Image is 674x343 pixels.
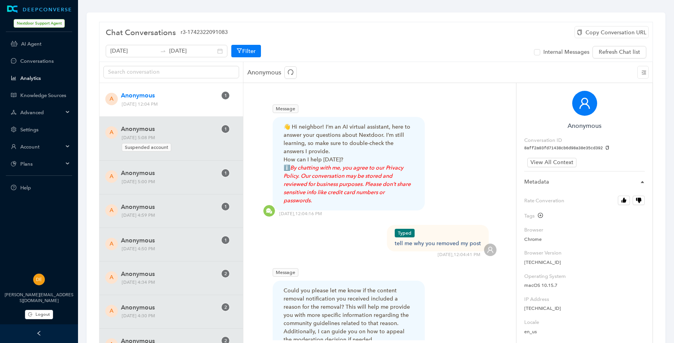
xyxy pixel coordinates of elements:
[395,239,481,248] div: tell me why you removed my post
[28,312,32,316] span: logout
[181,28,228,37] span: r3-1742322091083
[524,136,562,144] label: Conversation ID
[110,240,114,248] span: A
[121,168,217,178] span: Anonymous
[592,46,646,58] button: Refresh Chat list
[530,158,573,167] span: View All Context
[11,144,16,149] span: user
[110,172,114,181] span: A
[247,66,300,79] p: Anonymous
[106,26,176,39] span: Chat Conversations
[284,173,411,204] i: . Our conversation may be stored and reviewed for business purposes. Please don’t share sensitive...
[284,123,414,156] p: 👋 Hi neighbor! I’m an AI virtual assistant, here to answer your questions about Nextdoor. I’m sti...
[273,268,298,277] span: Message
[20,161,63,167] span: Plans
[11,161,16,166] span: pie-chart
[20,92,70,98] a: Knowledge Sources
[395,229,415,237] span: Typed
[33,274,45,285] img: b766e3211773be139cc549a7162ea5da
[524,318,645,326] label: Locale
[578,97,591,110] span: user
[222,303,229,311] sup: 2
[222,92,229,99] sup: 1
[642,70,646,75] span: menu-unfold
[524,328,645,336] p: en_us
[222,236,229,244] sup: 1
[222,169,229,177] sup: 1
[20,110,63,115] span: Advanced
[35,311,50,318] span: Logout
[438,251,480,258] div: [DATE] , 12:04:41 PM
[119,178,220,186] span: [DATE] 5:00 PM
[20,185,70,191] span: Help
[527,158,576,167] button: View All Context
[538,213,543,218] span: plus-circle
[524,249,645,257] label: Browser Version
[224,237,227,243] span: 1
[160,48,166,54] span: swap-right
[224,271,227,276] span: 2
[263,205,275,217] img: chatbot-icon-V2-green.svg
[224,126,227,132] span: 1
[121,269,217,279] span: Anonymous
[524,226,645,234] label: Browser
[20,144,63,150] span: Account
[287,69,294,75] span: redo
[524,272,645,280] label: Operating System
[524,305,645,312] p: [TECHNICAL_ID]
[119,312,220,320] span: [DATE] 4:30 PM
[121,124,217,134] span: Anonymous
[524,178,645,189] div: Metadata
[14,19,65,28] span: Nextdoor Support Agent
[487,246,494,253] span: user
[222,203,229,210] sup: 1
[273,104,298,113] span: Message
[599,48,640,57] span: Refresh Chat list
[169,47,216,55] input: End date
[121,236,217,245] span: Anonymous
[605,146,610,150] span: copy
[640,180,645,184] span: caret-right
[524,145,645,152] pre: 8aff2a03fd71438cb6d98a38e35cd392
[224,204,227,209] span: 1
[284,156,414,164] p: How can I help [DATE]?
[224,170,227,176] span: 1
[524,259,645,266] p: [TECHNICAL_ID]
[11,110,16,115] span: deployment-unit
[540,48,592,57] span: Internal Messages
[2,5,76,13] a: LogoDEEPCONVERSE
[618,196,630,205] button: Rate Converation
[284,164,414,205] p: ℹ️
[110,128,114,137] span: A
[110,47,157,55] input: Start date
[110,273,114,282] span: A
[222,125,229,133] sup: 1
[231,45,261,57] button: Filter
[160,48,166,54] span: to
[119,245,220,253] span: [DATE] 4:50 PM
[119,134,220,152] span: [DATE] 5:08 PM
[290,164,384,171] i: By chatting with me, you agree to our
[20,127,70,133] a: Settings
[224,93,227,98] span: 1
[524,295,645,303] label: IP Address
[121,91,217,100] span: Anonymous
[524,196,645,206] label: Rate Converation
[575,26,649,38] div: Copy Conversation URL
[119,211,220,219] span: [DATE] 4:59 PM
[119,278,220,286] span: [DATE] 4:34 PM
[524,282,645,289] p: macOS 10.15.7
[20,75,70,81] a: Analytics
[633,196,645,205] button: Rate Converation
[25,310,53,319] button: Logout
[524,178,635,186] span: Metadata
[224,304,227,310] span: 2
[21,41,70,47] a: AI Agent
[119,100,220,108] span: [DATE] 12:04 PM
[110,307,114,315] span: A
[121,202,217,212] span: Anonymous
[524,212,543,220] div: Tags
[121,303,217,312] span: Anonymous
[110,95,114,103] span: A
[20,58,70,64] a: Conversations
